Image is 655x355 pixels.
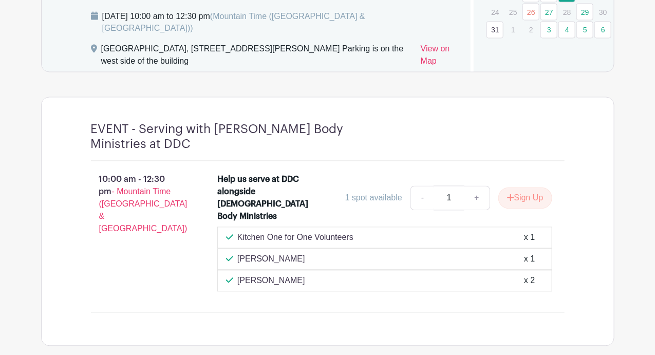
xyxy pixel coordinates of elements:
h4: EVENT - Serving with [PERSON_NAME] Body Ministries at DDC [91,122,373,152]
p: 10:00 am - 12:30 pm [74,170,201,239]
span: - Mountain Time ([GEOGRAPHIC_DATA] & [GEOGRAPHIC_DATA]) [99,188,188,233]
a: 6 [594,22,611,39]
p: 28 [558,4,575,20]
div: Help us serve at DDC alongside [DEMOGRAPHIC_DATA] Body Ministries [217,174,308,223]
div: x 1 [524,253,535,266]
p: Kitchen One for One Volunteers [237,232,353,244]
div: 1 spot available [345,192,402,204]
div: [DATE] 10:00 am to 12:30 pm [102,10,459,35]
a: 4 [558,22,575,39]
p: [PERSON_NAME] [237,275,305,287]
a: 26 [522,4,539,21]
p: [PERSON_NAME] [237,253,305,266]
a: View on Map [421,43,458,72]
a: 5 [576,22,593,39]
p: 2 [522,22,539,38]
a: + [464,186,490,211]
a: 31 [486,22,503,39]
p: 24 [486,4,503,20]
p: 30 [594,4,611,20]
a: - [410,186,434,211]
button: Sign Up [498,188,552,209]
p: 1 [504,22,521,38]
div: x 2 [524,275,535,287]
a: 29 [576,4,593,21]
a: 3 [540,22,557,39]
div: [GEOGRAPHIC_DATA], [STREET_ADDRESS][PERSON_NAME] Parking is on the west side of the building [101,43,413,72]
div: x 1 [524,232,535,244]
p: 25 [504,4,521,20]
a: 27 [540,4,557,21]
span: (Mountain Time ([GEOGRAPHIC_DATA] & [GEOGRAPHIC_DATA])) [102,12,365,33]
